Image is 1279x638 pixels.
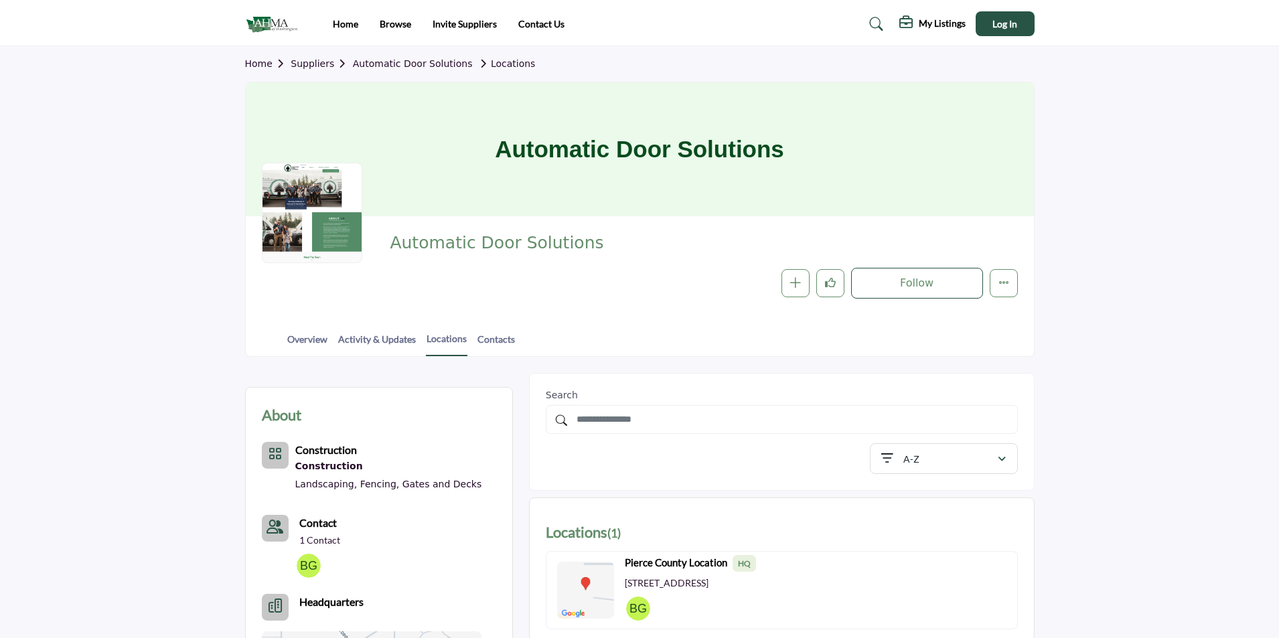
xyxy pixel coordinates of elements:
[495,82,784,216] h1: Automatic Door Solutions
[625,555,756,572] b: Pierce County Location
[433,18,497,29] a: Invite Suppliers
[546,390,1018,401] h2: Search
[477,332,516,355] a: Contacts
[899,16,966,32] div: My Listings
[299,515,337,531] a: Contact
[245,13,305,35] img: site Logo
[291,58,352,69] a: Suppliers
[262,515,289,542] button: Contact-Employee Icon
[287,332,328,355] a: Overview
[262,442,289,469] button: Category Icon
[992,18,1017,29] span: Log In
[295,479,358,489] a: Landscaping,
[295,458,482,475] div: Expertise in building, renovating, and improving properties to create functional and appealing sp...
[295,458,482,475] a: Construction
[245,58,291,69] a: Home
[546,521,621,544] h2: Locations
[607,526,621,540] span: ( )
[870,443,1018,474] button: A-Z
[426,331,467,356] a: Locations
[990,269,1018,297] button: More details
[380,18,411,29] a: Browse
[360,479,482,489] a: Fencing, Gates and Decks
[475,58,536,69] a: Locations
[919,17,966,29] h5: My Listings
[299,594,364,610] b: Headquarters
[856,13,892,35] a: Search
[353,58,473,69] a: Automatic Door Solutions
[903,453,919,466] p: A-Z
[297,554,321,578] img: Ben G.
[295,445,357,456] a: Construction
[262,404,301,426] h2: About
[299,534,340,547] a: 1 Contact
[262,515,289,542] a: Link of redirect to contact page
[518,18,565,29] a: Contact Us
[262,594,289,621] button: Headquarter icon
[851,268,983,299] button: Follow
[390,232,692,254] span: Automatic Door Solutions
[557,562,614,619] img: Location Map
[816,269,844,297] button: Like
[333,18,358,29] a: Home
[299,516,337,529] b: Contact
[611,526,617,540] span: 1
[626,596,650,621] img: Ben Giles
[733,555,756,572] span: HQ
[625,576,708,590] p: [STREET_ADDRESS]
[295,443,357,456] b: Construction
[337,332,417,355] a: Activity & Updates
[976,11,1035,36] button: Log In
